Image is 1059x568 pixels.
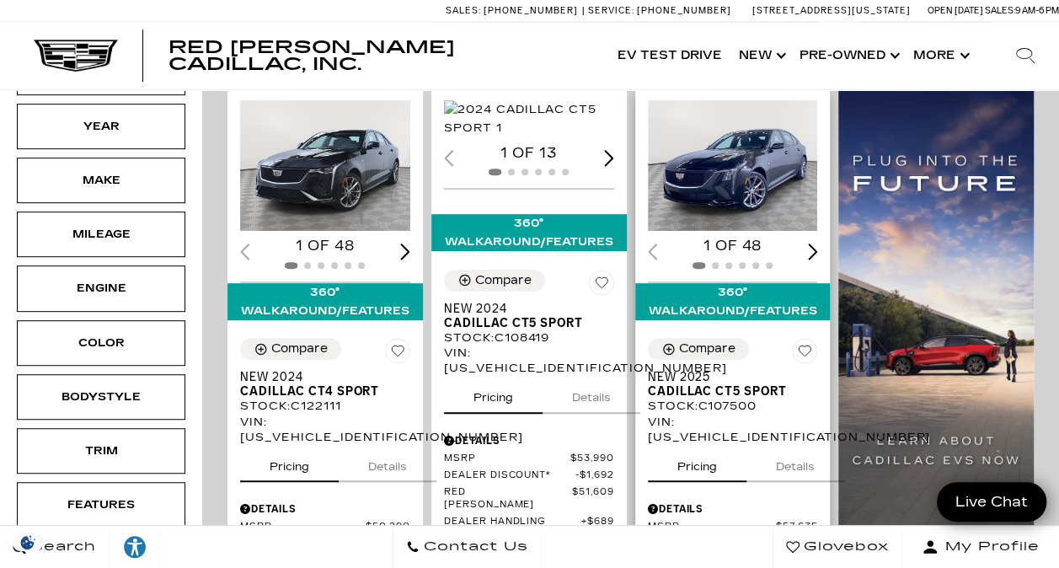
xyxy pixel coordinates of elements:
button: Compare Vehicle [444,270,545,292]
button: pricing tab [444,376,543,413]
div: 1 of 13 [444,144,614,163]
span: Open [DATE] [928,5,983,16]
span: Dealer Handling [444,516,581,528]
a: MSRP $57,635 [648,521,818,533]
span: Dealer Discount* [444,469,575,482]
span: $689 [581,516,614,528]
a: New 2024Cadillac CT5 Sport [444,302,614,330]
div: 1 / 2 [648,100,821,231]
div: 360° WalkAround/Features [431,214,627,251]
div: 1 / 2 [240,100,414,231]
div: Features [59,496,143,514]
span: 9 AM-6 PM [1015,5,1059,16]
div: Next slide [604,150,614,166]
div: MileageMileage [17,212,185,257]
div: Pricing Details - New 2025 Cadillac CT5 Sport [648,501,818,517]
span: My Profile [939,535,1040,559]
span: Contact Us [420,535,528,559]
div: Stock : C107500 [648,399,818,414]
button: details tab [746,445,844,482]
button: More [905,22,975,89]
div: Engine [59,279,143,297]
button: pricing tab [240,445,339,482]
div: 1 of 48 [240,237,410,255]
span: Sales: [985,5,1015,16]
div: Make [59,171,143,190]
a: New 2024Cadillac CT4 Sport [240,370,410,399]
span: [PHONE_NUMBER] [484,5,578,16]
img: 2024 Cadillac CT5 Sport 1 [444,100,618,137]
img: Cadillac Dark Logo with Cadillac White Text [34,40,118,72]
span: Service: [588,5,634,16]
div: Year [59,117,143,136]
span: New 2025 [648,370,805,384]
button: Open user profile menu [902,526,1059,568]
div: YearYear [17,104,185,149]
div: FeaturesFeatures [17,482,185,528]
span: Red [PERSON_NAME] [444,486,572,512]
div: 1 of 48 [648,237,818,255]
button: pricing tab [648,445,746,482]
a: Contact Us [393,526,542,568]
div: Explore your accessibility options [110,534,160,560]
span: New 2024 [240,370,398,384]
button: Save Vehicle [792,338,817,370]
div: Compare [271,341,328,356]
span: Cadillac CT4 Sport [240,384,398,399]
span: $51,609 [572,486,614,512]
button: details tab [543,376,640,413]
div: Pricing Details - New 2024 Cadillac CT5 Sport [444,433,614,448]
div: Search [992,22,1059,89]
a: [STREET_ADDRESS][US_STATE] [752,5,911,16]
div: Pricing Details - New 2024 Cadillac CT4 Sport [240,501,410,517]
span: Search [26,535,96,559]
div: 360° WalkAround/Features [227,283,423,320]
div: Mileage [59,225,143,244]
div: ColorColor [17,320,185,366]
a: Service: [PHONE_NUMBER] [582,6,735,15]
div: EngineEngine [17,265,185,311]
button: Compare Vehicle [240,338,341,360]
a: Dealer Handling $689 [444,516,614,528]
span: $53,990 [570,453,614,465]
span: Cadillac CT5 Sport [648,384,805,399]
a: EV Test Drive [609,22,730,89]
span: $57,635 [776,521,818,533]
span: Glovebox [800,535,889,559]
span: MSRP [648,521,776,533]
div: Privacy Settings [8,533,47,551]
div: Trim [59,442,143,460]
img: 2025 Cadillac CT5 Sport 1 [648,100,821,231]
div: Compare [475,273,532,288]
span: $1,692 [575,469,614,482]
a: New [730,22,791,89]
span: Sales: [446,5,481,16]
button: Compare Vehicle [648,338,749,360]
div: Compare [679,341,735,356]
div: MakeMake [17,158,185,203]
div: Next slide [400,244,410,260]
div: Stock : C108419 [444,330,614,346]
a: Live Chat [937,482,1046,522]
a: Glovebox [773,526,902,568]
span: MSRP [240,521,366,533]
a: New 2025Cadillac CT5 Sport [648,370,818,399]
div: BodystyleBodystyle [17,374,185,420]
a: Pre-Owned [791,22,905,89]
a: Explore your accessibility options [110,526,161,568]
div: TrimTrim [17,428,185,474]
a: Dealer Discount* $1,692 [444,469,614,482]
div: VIN: [US_VEHICLE_IDENTIFICATION_NUMBER] [444,346,614,376]
div: Color [59,334,143,352]
div: 1 / 2 [444,100,618,137]
button: details tab [339,445,436,482]
span: $50,290 [366,521,410,533]
span: MSRP [444,453,570,465]
div: VIN: [US_VEHICLE_IDENTIFICATION_NUMBER] [648,415,818,445]
div: Stock : C122111 [240,399,410,414]
span: [PHONE_NUMBER] [637,5,731,16]
div: 360° WalkAround/Features [635,283,831,320]
a: MSRP $53,990 [444,453,614,465]
img: 2024 Cadillac CT4 Sport 1 [240,100,414,231]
